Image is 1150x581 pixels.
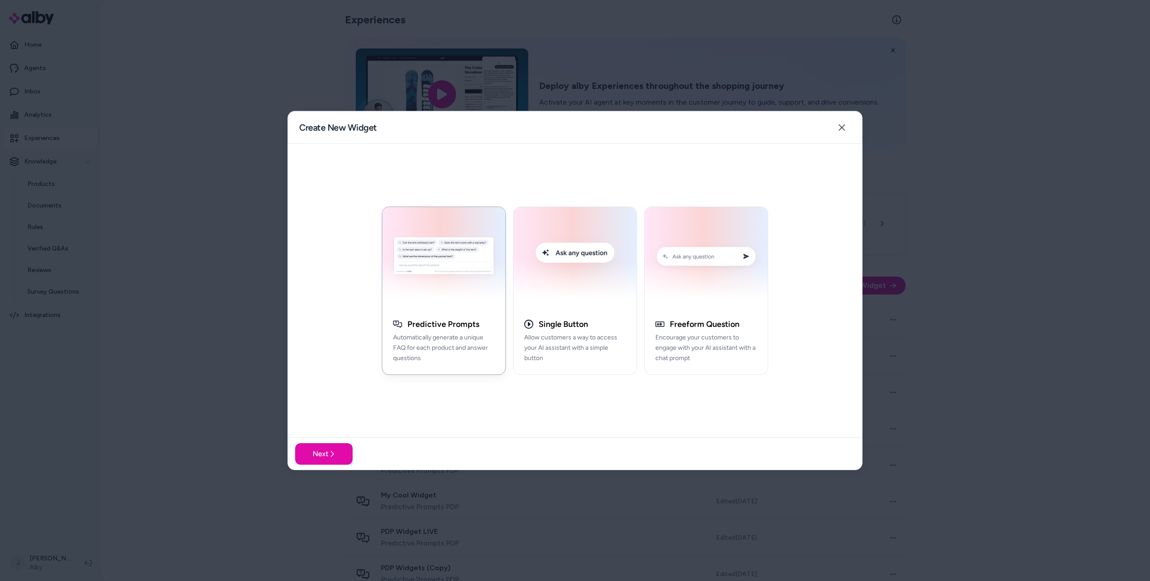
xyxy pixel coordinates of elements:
[644,207,768,375] button: Conversation Prompt ExampleFreeform QuestionEncourage your customers to engage with your AI assis...
[382,207,506,375] button: Generative Q&A ExamplePredictive PromptsAutomatically generate a unique FAQ for each product and ...
[524,333,626,363] p: Allow customers a way to access your AI assistant with a simple button
[295,443,353,465] button: Next
[670,319,739,330] h3: Freeform Question
[299,121,377,134] h2: Create New Widget
[539,319,588,330] h3: Single Button
[407,319,479,330] h3: Predictive Prompts
[655,333,757,363] p: Encourage your customers to engage with your AI assistant with a chat prompt
[393,333,495,363] p: Automatically generate a unique FAQ for each product and answer questions
[513,207,637,375] button: Single Button Embed ExampleSingle ButtonAllow customers a way to access your AI assistant with a ...
[388,212,500,303] img: Generative Q&A Example
[650,212,762,303] img: Conversation Prompt Example
[519,212,631,303] img: Single Button Embed Example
